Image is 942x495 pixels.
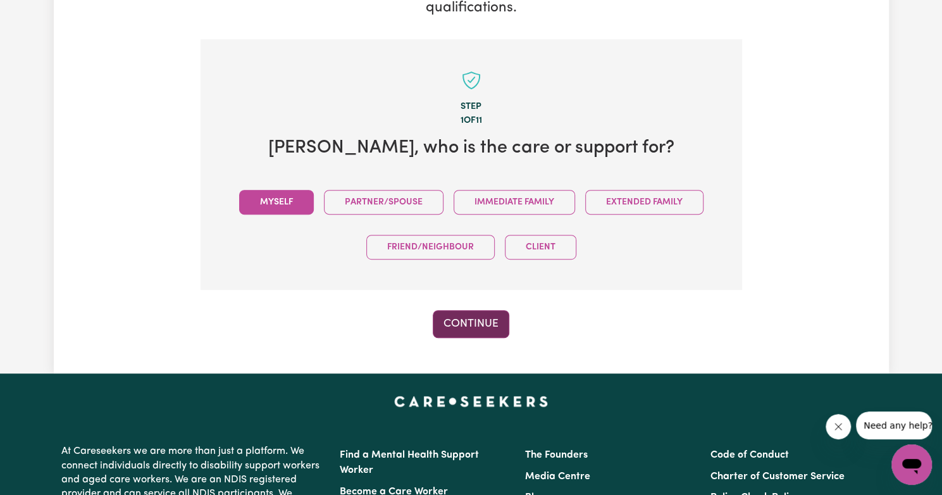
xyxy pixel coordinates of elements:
[433,310,509,338] button: Continue
[505,235,576,260] button: Client
[221,114,722,128] div: 1 of 11
[454,190,575,215] button: Immediate Family
[340,450,479,475] a: Find a Mental Health Support Worker
[826,414,851,439] iframe: Close message
[891,444,932,485] iframe: Button to launch messaging window
[8,9,77,19] span: Need any help?
[856,411,932,439] iframe: Message from company
[394,396,548,406] a: Careseekers home page
[525,450,588,460] a: The Founders
[239,190,314,215] button: Myself
[221,100,722,114] div: Step
[710,450,789,460] a: Code of Conduct
[324,190,443,215] button: Partner/Spouse
[366,235,495,260] button: Friend/Neighbour
[221,137,722,160] h2: [PERSON_NAME] , who is the care or support for?
[710,472,845,482] a: Charter of Customer Service
[525,472,590,482] a: Media Centre
[585,190,703,215] button: Extended Family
